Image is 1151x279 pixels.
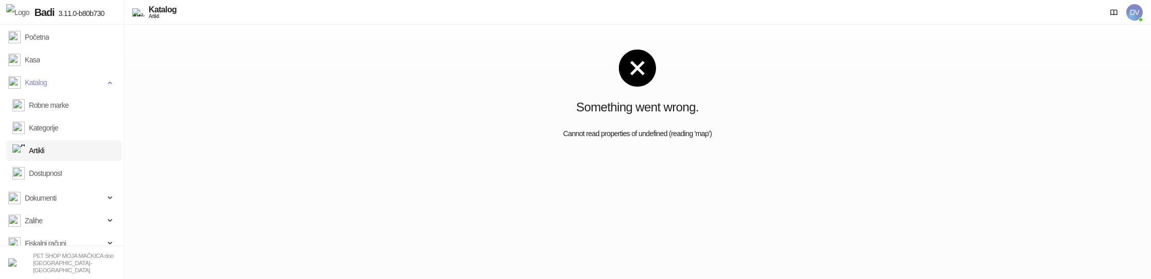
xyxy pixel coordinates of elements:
[140,99,1134,116] div: Something went wrong.
[8,27,49,47] a: Početna
[1106,4,1122,21] a: Dokumentacija
[25,188,56,208] span: Dokumenti
[6,4,29,21] img: Logo
[149,6,177,14] div: Katalog
[12,95,69,116] a: Robne marke
[132,8,145,17] img: Artikli
[8,50,40,70] a: Kasa
[140,128,1134,139] div: Cannot read properties of undefined (reading 'map')
[33,252,114,273] small: PET SHOP MOJA MAČKICA doo [GEOGRAPHIC_DATA]-[GEOGRAPHIC_DATA]
[25,233,66,254] span: Fiskalni računi
[12,140,44,161] a: ArtikliArtikli
[35,7,55,18] span: Badi
[149,14,177,19] div: Artikli
[54,9,104,18] span: 3.11.0-b80b730
[619,50,656,87] span: close-circle
[12,163,62,184] a: Dostupnost
[8,258,17,267] img: 64x64-companyLogo-b2da54f3-9bca-40b5-bf51-3603918ec158.png
[12,118,58,138] a: Kategorije
[25,72,47,93] span: Katalog
[25,210,42,231] span: Zalihe
[1126,4,1143,21] span: DV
